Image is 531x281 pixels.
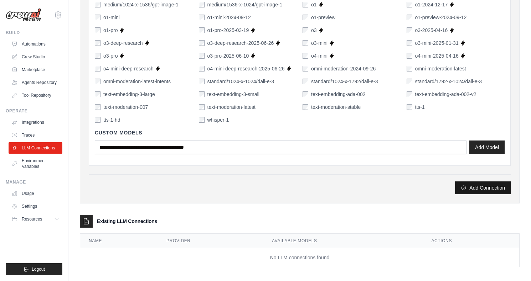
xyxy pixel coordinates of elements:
input: text-moderation-stable [303,104,308,110]
label: text-embedding-ada-002 [311,91,366,98]
label: o1-pro [103,27,118,34]
a: Marketplace [9,64,62,75]
label: o1-mini-2024-09-12 [207,14,251,21]
input: o1-2024-12-17 [407,2,412,7]
label: o4-mini [311,52,328,59]
th: Actions [423,234,519,248]
input: o1-pro [95,27,100,33]
input: tts-1 [407,104,412,110]
label: o3-pro [103,52,118,59]
input: o3-deep-research [95,40,100,46]
input: omni-moderation-latest-intents [95,79,100,84]
input: text-embedding-ada-002 [303,91,308,97]
a: Agents Repository [9,77,62,88]
h4: Custom Models [95,129,505,136]
label: text-embedding-3-small [207,91,259,98]
input: standard/1024-x-1792/dall-e-3 [303,79,308,84]
a: LLM Connections [9,142,62,154]
label: standard/1024-x-1792/dall-e-3 [311,78,378,85]
button: Logout [6,263,62,275]
input: medium/1536-x-1024/gpt-image-1 [199,2,205,7]
label: text-moderation-latest [207,104,256,111]
label: o1 [311,1,317,8]
label: text-embedding-ada-002-v2 [415,91,476,98]
input: text-embedding-3-large [95,91,100,97]
label: o3-mini-2025-01-31 [415,39,459,47]
input: o4-mini-deep-research-2025-06-26 [199,66,205,71]
span: Resources [22,216,42,222]
input: o1-mini-2024-09-12 [199,15,205,20]
button: Add Connection [455,181,511,194]
label: medium/1024-x-1536/gpt-image-1 [103,1,179,8]
label: tts-1-hd [103,116,120,123]
td: No LLM connections found [80,248,519,267]
h3: Existing LLM Connections [97,218,157,225]
label: omni-moderation-latest [415,65,466,72]
label: omni-moderation-latest-intents [103,78,171,85]
label: medium/1536-x-1024/gpt-image-1 [207,1,283,8]
label: o3-2025-04-16 [415,27,448,34]
label: tts-1 [415,104,425,111]
button: Resources [9,213,62,225]
input: o3-mini [303,40,308,46]
input: o3-2025-04-16 [407,27,412,33]
input: text-moderation-007 [95,104,100,110]
input: whisper-1 [199,117,205,123]
input: text-embedding-ada-002-v2 [407,91,412,97]
input: medium/1024-x-1536/gpt-image-1 [95,2,100,7]
a: Crew Studio [9,51,62,63]
input: o3-pro-2025-06-10 [199,53,205,59]
th: Available Models [263,234,423,248]
label: o3-mini [311,39,328,47]
a: Settings [9,201,62,212]
label: standard/1024-x-1024/dall-e-3 [207,78,274,85]
label: o1-preview-2024-09-12 [415,14,467,21]
a: Traces [9,129,62,141]
button: Add Model [469,140,505,154]
th: Provider [158,234,263,248]
img: Logo [6,8,41,22]
label: o3-deep-research-2025-06-26 [207,39,274,47]
label: omni-moderation-2024-09-26 [311,65,376,72]
div: Operate [6,108,62,114]
input: text-embedding-3-small [199,91,205,97]
span: Logout [32,266,45,272]
a: Environment Variables [9,155,62,172]
input: tts-1-hd [95,117,100,123]
a: Automations [9,38,62,50]
label: o4-mini-2025-04-16 [415,52,459,59]
label: text-embedding-3-large [103,91,155,98]
input: o3-deep-research-2025-06-26 [199,40,205,46]
input: o1 [303,2,308,7]
div: Manage [6,179,62,185]
a: Integrations [9,117,62,128]
label: o1-2024-12-17 [415,1,448,8]
th: Name [80,234,158,248]
label: text-moderation-stable [311,104,361,111]
input: o1-preview-2024-09-12 [407,15,412,20]
input: o4-mini [303,53,308,59]
input: omni-moderation-latest [407,66,412,71]
input: o3-mini-2025-01-31 [407,40,412,46]
label: o1-preview [311,14,335,21]
input: o3-pro [95,53,100,59]
div: Build [6,30,62,36]
a: Tool Repository [9,90,62,101]
input: o4-mini-deep-research [95,66,100,71]
label: text-moderation-007 [103,104,148,111]
label: o3-pro-2025-06-10 [207,52,249,59]
label: o1-pro-2025-03-19 [207,27,249,34]
label: standard/1792-x-1024/dall-e-3 [415,78,482,85]
input: o1-preview [303,15,308,20]
input: o1-mini [95,15,100,20]
input: o4-mini-2025-04-16 [407,53,412,59]
label: o3 [311,27,317,34]
label: o1-mini [103,14,120,21]
input: o1-pro-2025-03-19 [199,27,205,33]
label: o3-deep-research [103,39,143,47]
input: omni-moderation-2024-09-26 [303,66,308,71]
input: standard/1792-x-1024/dall-e-3 [407,79,412,84]
label: whisper-1 [207,116,229,123]
label: o4-mini-deep-research-2025-06-26 [207,65,285,72]
label: o4-mini-deep-research [103,65,154,72]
